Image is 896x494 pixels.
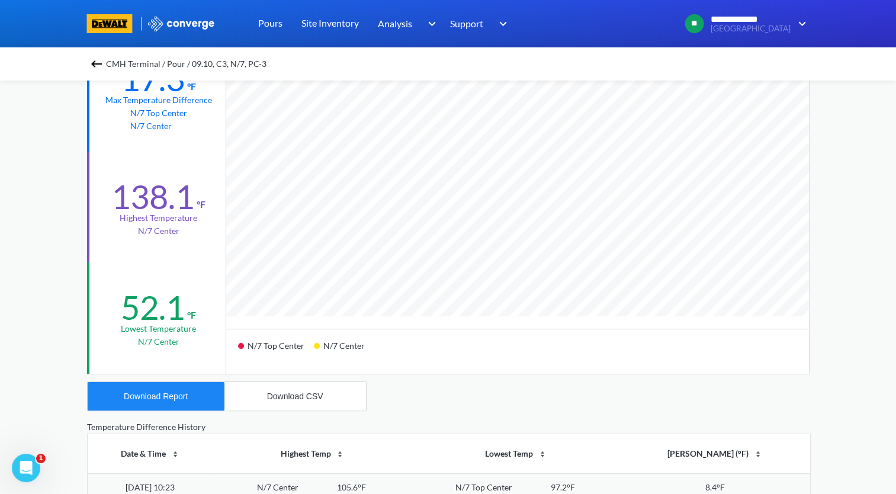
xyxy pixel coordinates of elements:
[711,24,791,33] span: [GEOGRAPHIC_DATA]
[124,392,188,401] div: Download Report
[257,481,298,494] div: N/7 Center
[420,17,439,31] img: downArrow.svg
[791,17,810,31] img: downArrow.svg
[538,450,547,459] img: sort-icon.svg
[88,434,214,473] th: Date & Time
[121,287,185,328] div: 52.1
[450,16,483,31] span: Support
[551,481,575,494] div: 97.2°F
[171,450,180,459] img: sort-icon.svg
[224,382,366,410] button: Download CSV
[36,454,46,463] span: 1
[88,382,224,410] button: Download Report
[130,107,187,120] p: N/7 Top Center
[120,211,197,224] div: Highest temperature
[130,120,187,133] p: N/7 Center
[455,481,512,494] div: N/7 Top Center
[213,434,412,473] th: Highest Temp
[314,336,374,364] div: N/7 Center
[87,421,810,434] div: Temperature Difference History
[753,450,763,459] img: sort-icon.svg
[412,434,621,473] th: Lowest Temp
[121,322,196,335] div: Lowest temperature
[147,16,216,31] img: logo_ewhite.svg
[238,336,314,364] div: N/7 Top Center
[335,450,345,459] img: sort-icon.svg
[87,14,133,33] img: branding logo
[492,17,510,31] img: downArrow.svg
[138,335,179,348] p: N/7 Center
[378,16,412,31] span: Analysis
[89,57,104,71] img: backspace.svg
[111,177,194,217] div: 138.1
[12,454,40,482] iframe: Intercom live chat
[105,94,212,107] div: Max temperature difference
[87,14,147,33] a: branding logo
[267,392,323,401] div: Download CSV
[138,224,179,238] p: N/7 Center
[621,434,810,473] th: [PERSON_NAME] (°F)
[106,56,266,72] span: CMH Terminal / Pour / 09.10, C3, N/7, PC-3
[337,481,366,494] div: 105.6°F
